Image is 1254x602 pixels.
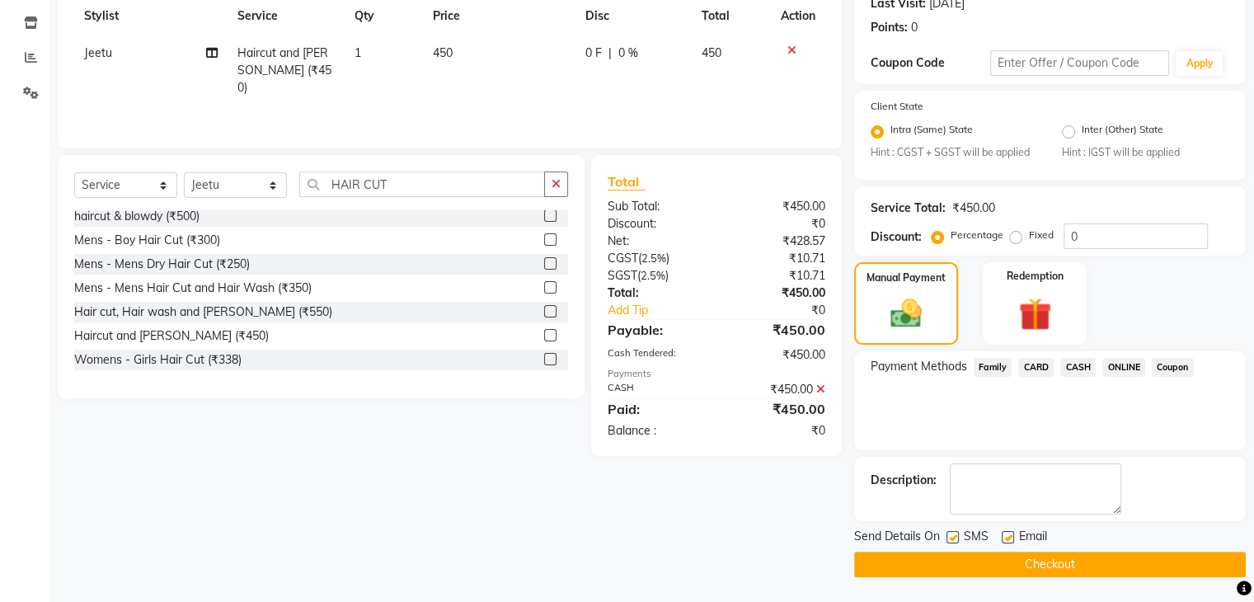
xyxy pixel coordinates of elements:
[951,228,1003,242] label: Percentage
[1152,358,1194,377] span: Coupon
[355,45,361,60] span: 1
[716,250,838,267] div: ₹10.71
[871,54,990,72] div: Coupon Code
[618,45,638,62] span: 0 %
[881,295,932,332] img: _cash.svg
[716,233,838,250] div: ₹428.57
[641,269,665,282] span: 2.5%
[871,472,937,489] div: Description:
[74,232,220,249] div: Mens - Boy Hair Cut (₹300)
[74,256,250,273] div: Mens - Mens Dry Hair Cut (₹250)
[716,320,838,340] div: ₹450.00
[1007,269,1064,284] label: Redemption
[702,45,721,60] span: 450
[1029,228,1054,242] label: Fixed
[716,381,838,398] div: ₹450.00
[585,45,602,62] span: 0 F
[716,346,838,364] div: ₹450.00
[74,208,200,225] div: haircut & blowdy (₹500)
[1176,51,1223,76] button: Apply
[1008,294,1062,335] img: _gift.svg
[871,145,1038,160] small: Hint : CGST + SGST will be applied
[595,399,716,419] div: Paid:
[74,280,312,297] div: Mens - Mens Hair Cut and Hair Wash (₹350)
[854,552,1246,577] button: Checkout
[952,200,995,217] div: ₹450.00
[595,320,716,340] div: Payable:
[1102,358,1145,377] span: ONLINE
[595,233,716,250] div: Net:
[716,399,838,419] div: ₹450.00
[74,351,242,369] div: Womens - Girls Hair Cut (₹338)
[1019,528,1047,548] span: Email
[716,198,838,215] div: ₹450.00
[595,346,716,364] div: Cash Tendered:
[608,251,638,266] span: CGST
[608,173,646,190] span: Total
[871,200,946,217] div: Service Total:
[74,303,332,321] div: Hair cut, Hair wash and [PERSON_NAME] (₹550)
[871,19,908,36] div: Points:
[867,270,946,285] label: Manual Payment
[595,285,716,302] div: Total:
[608,45,612,62] span: |
[716,422,838,440] div: ₹0
[871,228,922,246] div: Discount:
[84,45,112,60] span: Jeetu
[871,358,967,375] span: Payment Methods
[595,267,716,285] div: ( )
[74,327,269,345] div: Haircut and [PERSON_NAME] (₹450)
[1082,122,1163,142] label: Inter (Other) State
[1018,358,1054,377] span: CARD
[595,422,716,440] div: Balance :
[608,367,825,381] div: Payments
[433,45,453,60] span: 450
[641,252,666,265] span: 2.5%
[716,267,838,285] div: ₹10.71
[964,528,989,548] span: SMS
[990,50,1170,76] input: Enter Offer / Coupon Code
[854,528,940,548] span: Send Details On
[237,45,331,95] span: Haircut and [PERSON_NAME] (₹450)
[974,358,1012,377] span: Family
[1060,358,1096,377] span: CASH
[716,285,838,302] div: ₹450.00
[736,302,837,319] div: ₹0
[1062,145,1229,160] small: Hint : IGST will be applied
[871,99,923,114] label: Client State
[299,172,545,197] input: Search or Scan
[716,215,838,233] div: ₹0
[608,268,637,283] span: SGST
[595,302,736,319] a: Add Tip
[595,198,716,215] div: Sub Total:
[890,122,973,142] label: Intra (Same) State
[595,215,716,233] div: Discount:
[911,19,918,36] div: 0
[595,381,716,398] div: CASH
[595,250,716,267] div: ( )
